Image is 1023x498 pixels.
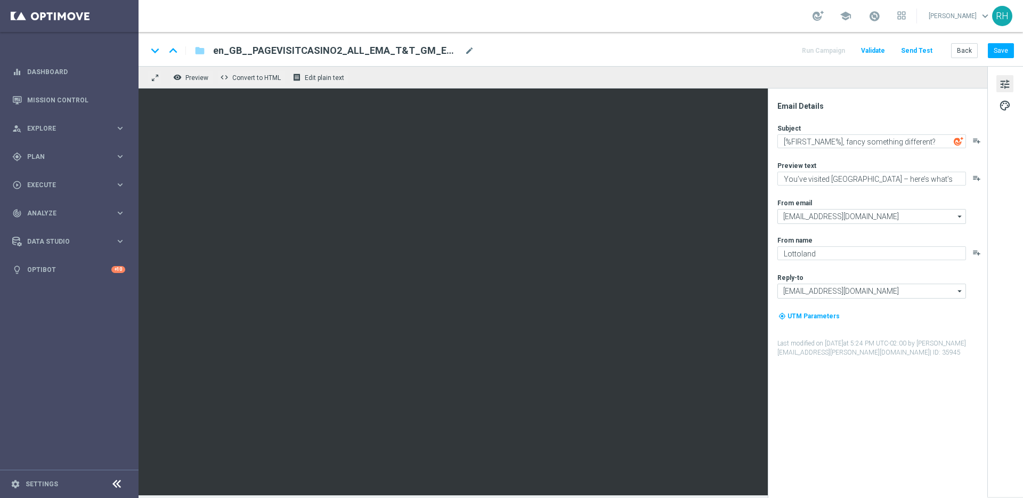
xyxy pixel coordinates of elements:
[232,74,281,82] span: Convert to HTML
[115,151,125,162] i: keyboard_arrow_right
[12,208,22,218] i: track_changes
[954,136,963,146] img: optiGenie.svg
[12,68,126,76] button: equalizer Dashboard
[972,174,981,182] button: playlist_add
[996,97,1013,114] button: palette
[27,125,115,132] span: Explore
[955,210,965,223] i: arrow_drop_down
[999,77,1011,91] span: tune
[115,180,125,190] i: keyboard_arrow_right
[27,182,115,188] span: Execute
[777,274,803,282] label: Reply-to
[290,70,349,84] button: receipt Edit plain text
[951,43,978,58] button: Back
[12,152,126,161] button: gps_fixed Plan keyboard_arrow_right
[27,58,125,86] a: Dashboard
[12,124,126,133] button: person_search Explore keyboard_arrow_right
[11,479,20,489] i: settings
[972,248,981,257] button: playlist_add
[12,237,126,246] button: Data Studio keyboard_arrow_right
[859,44,887,58] button: Validate
[787,312,840,320] span: UTM Parameters
[955,284,965,298] i: arrow_drop_down
[293,73,301,82] i: receipt
[777,101,986,111] div: Email Details
[988,43,1014,58] button: Save
[12,152,115,162] div: Plan
[778,312,786,320] i: my_location
[12,86,125,114] div: Mission Control
[193,42,206,59] button: folder
[12,237,115,246] div: Data Studio
[170,70,213,84] button: remove_red_eye Preview
[777,310,841,322] button: my_location UTM Parameters
[979,10,991,22] span: keyboard_arrow_down
[12,180,115,190] div: Execute
[777,124,801,133] label: Subject
[777,199,812,207] label: From email
[12,67,22,77] i: equalizer
[173,73,182,82] i: remove_red_eye
[115,208,125,218] i: keyboard_arrow_right
[12,255,125,284] div: Optibot
[194,44,205,57] i: folder
[12,180,22,190] i: play_circle_outline
[12,265,22,275] i: lightbulb
[111,266,125,273] div: +10
[220,73,229,82] span: code
[185,74,208,82] span: Preview
[12,96,126,105] button: Mission Control
[27,86,125,114] a: Mission Control
[972,136,981,145] button: playlist_add
[115,123,125,133] i: keyboard_arrow_right
[930,349,961,356] span: | ID: 35945
[840,10,851,22] span: school
[27,238,115,245] span: Data Studio
[12,152,22,162] i: gps_fixed
[12,58,125,86] div: Dashboard
[12,208,115,218] div: Analyze
[12,181,126,189] button: play_circle_outline Execute keyboard_arrow_right
[899,44,934,58] button: Send Test
[465,46,474,55] span: mode_edit
[12,124,115,133] div: Explore
[165,43,181,59] i: keyboard_arrow_up
[992,6,1012,26] div: RH
[115,236,125,246] i: keyboard_arrow_right
[928,8,992,24] a: [PERSON_NAME]keyboard_arrow_down
[217,70,286,84] button: code Convert to HTML
[27,255,111,284] a: Optibot
[777,339,986,357] label: Last modified on [DATE] at 5:24 PM UTC-02:00 by [PERSON_NAME][EMAIL_ADDRESS][PERSON_NAME][DOMAIN_...
[26,481,58,487] a: Settings
[777,209,966,224] input: Select
[777,284,966,299] input: Select
[12,124,22,133] i: person_search
[305,74,344,82] span: Edit plain text
[861,47,885,54] span: Validate
[213,44,460,57] span: en_GB__PAGEVISITCASINO2_ALL_EMA_T&T_GM_EMAIL1
[27,210,115,216] span: Analyze
[996,75,1013,92] button: tune
[999,99,1011,113] span: palette
[27,154,115,160] span: Plan
[147,43,163,59] i: keyboard_arrow_down
[777,162,816,170] label: Preview text
[12,266,126,274] button: lightbulb Optibot +10
[12,209,126,218] button: track_changes Analyze keyboard_arrow_right
[777,236,813,245] label: From name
